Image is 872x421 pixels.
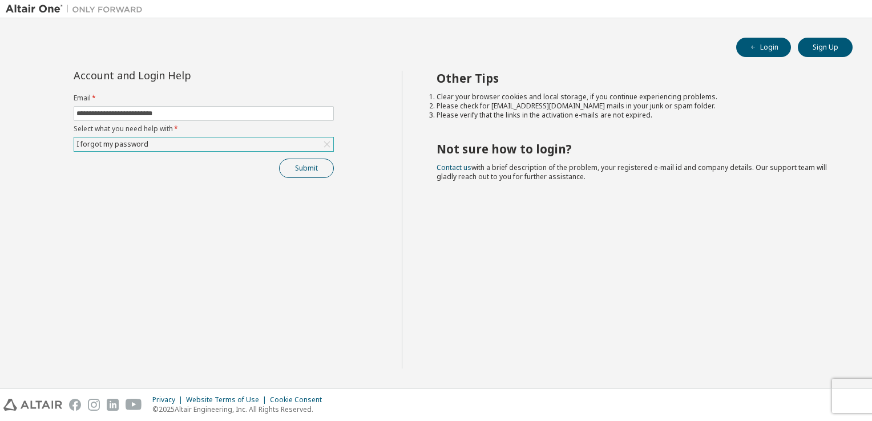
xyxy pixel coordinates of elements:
button: Submit [279,159,334,178]
div: I forgot my password [74,137,333,151]
label: Email [74,94,334,103]
div: Account and Login Help [74,71,282,80]
label: Select what you need help with [74,124,334,133]
button: Sign Up [798,38,853,57]
a: Contact us [437,163,471,172]
span: with a brief description of the problem, your registered e-mail id and company details. Our suppo... [437,163,827,181]
div: Website Terms of Use [186,395,270,404]
img: facebook.svg [69,399,81,411]
li: Please check for [EMAIL_ADDRESS][DOMAIN_NAME] mails in your junk or spam folder. [437,102,833,111]
button: Login [736,38,791,57]
p: © 2025 Altair Engineering, Inc. All Rights Reserved. [152,404,329,414]
div: I forgot my password [75,138,150,151]
img: linkedin.svg [107,399,119,411]
img: youtube.svg [126,399,142,411]
li: Please verify that the links in the activation e-mails are not expired. [437,111,833,120]
img: instagram.svg [88,399,100,411]
img: altair_logo.svg [3,399,62,411]
li: Clear your browser cookies and local storage, if you continue experiencing problems. [437,92,833,102]
h2: Not sure how to login? [437,141,833,156]
h2: Other Tips [437,71,833,86]
div: Cookie Consent [270,395,329,404]
img: Altair One [6,3,148,15]
div: Privacy [152,395,186,404]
